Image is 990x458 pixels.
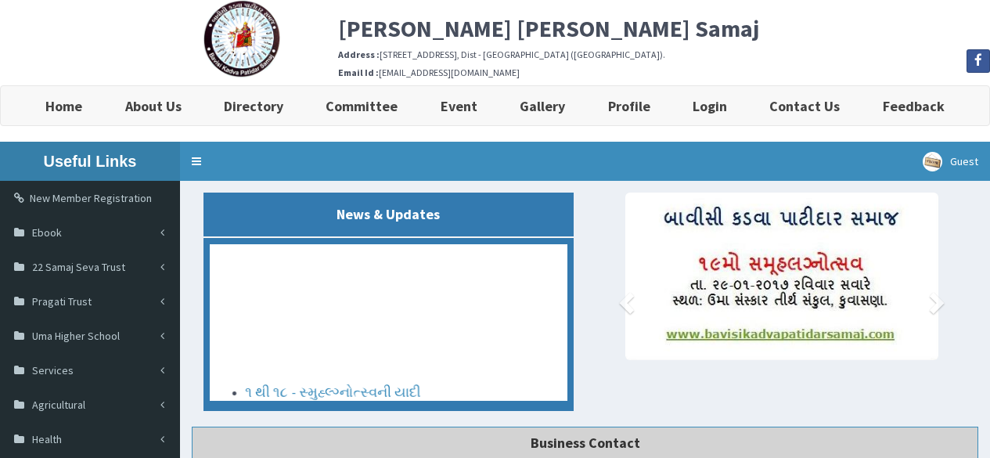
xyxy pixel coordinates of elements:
b: Committee [326,97,398,115]
img: User Image [923,152,942,171]
a: Login [671,86,748,125]
b: Address : [338,49,380,60]
a: Guest [911,142,990,181]
a: Home [24,86,103,125]
span: Services [32,363,74,377]
a: Directory [203,86,304,125]
b: Login [693,97,727,115]
span: Health [32,432,62,446]
a: Event [419,86,499,125]
b: Home [45,97,82,115]
b: Directory [224,97,283,115]
span: Agricultural [32,398,85,412]
h6: [EMAIL_ADDRESS][DOMAIN_NAME] [338,67,990,78]
a: Gallery [499,86,586,125]
a: Committee [304,86,419,125]
span: Uma Higher School [32,329,120,343]
b: Profile [608,97,650,115]
b: [PERSON_NAME] [PERSON_NAME] Samaj [338,13,759,43]
b: Gallery [520,97,565,115]
b: Event [441,97,477,115]
b: Email Id : [338,67,379,78]
b: About Us [125,97,182,115]
b: News & Updates [337,205,440,223]
b: Contact Us [769,97,840,115]
a: Feedback [862,86,966,125]
b: Feedback [883,97,945,115]
h6: [STREET_ADDRESS], Dist - [GEOGRAPHIC_DATA] ([GEOGRAPHIC_DATA]). [338,49,990,60]
b: Useful Links [44,153,137,170]
span: Pragati Trust [32,294,92,308]
a: Profile [586,86,671,125]
span: Ebook [32,225,62,240]
a: ૧ થી ૧૮ - સ્મુહ્લ્ગ્નોત્સ્વની યાદી [245,380,421,398]
b: Business Contact [531,434,640,452]
span: 22 Samaj Seva Trust [32,260,125,274]
a: Contact Us [748,86,861,125]
span: Guest [950,154,978,168]
a: About Us [103,86,202,125]
img: image [625,193,938,360]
